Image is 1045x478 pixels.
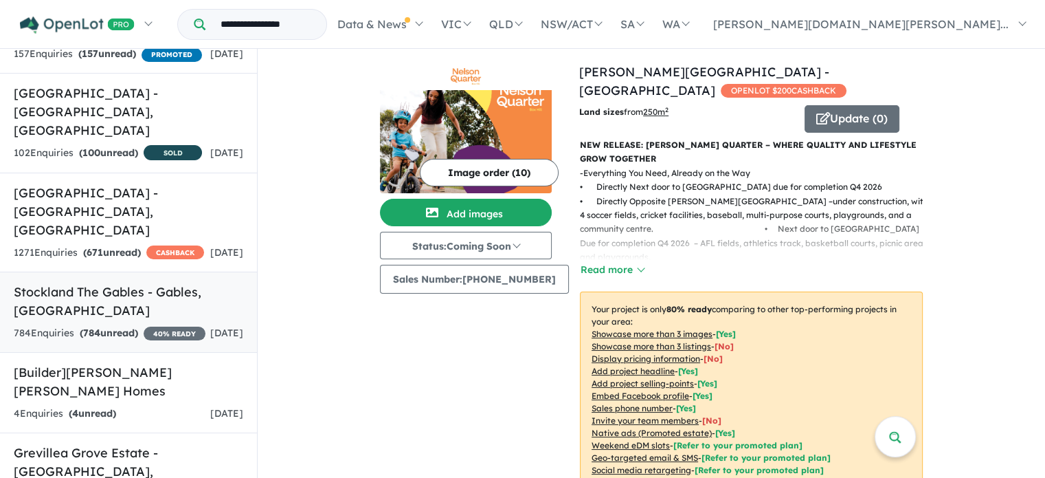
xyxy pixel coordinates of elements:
u: Invite your team members [592,415,699,426]
u: Display pricing information [592,354,700,364]
b: 80 % ready [666,304,712,314]
span: 4 [72,407,78,420]
input: Try estate name, suburb, builder or developer [208,10,324,39]
div: 102 Enquir ies [14,145,202,162]
span: [ Yes ] [697,378,717,389]
span: [DATE] [210,407,243,420]
button: Add images [380,199,552,226]
span: SOLD [144,145,202,160]
span: [DATE] [210,146,243,159]
span: [Refer to your promoted plan] [701,453,831,463]
span: [ Yes ] [693,391,712,401]
span: 157 [82,47,98,60]
div: 784 Enquir ies [14,325,205,342]
div: 157 Enquir ies [14,46,202,63]
span: [Refer to your promoted plan] [695,465,824,475]
p: NEW RELEASE: [PERSON_NAME] QUARTER – WHERE QUALITY AND LIFESTYLE GROW TOGETHER [580,138,923,166]
span: [PERSON_NAME][DOMAIN_NAME][PERSON_NAME]... [713,17,1009,31]
span: [DATE] [210,47,243,60]
span: [ No ] [715,341,734,351]
b: Land sizes [579,107,624,117]
u: Weekend eDM slots [592,440,670,450]
span: [ No ] [702,415,721,426]
span: [DATE] [210,327,243,339]
span: OPENLOT $ 200 CASHBACK [721,84,846,98]
strong: ( unread) [69,407,116,420]
span: [ Yes ] [716,329,736,339]
div: 4 Enquir ies [14,406,116,422]
span: [ Yes ] [678,366,698,376]
p: - Everything You Need, Already on the Way • Directly Next door to [GEOGRAPHIC_DATA] due for compl... [580,166,934,307]
u: Add project selling-points [592,378,694,389]
img: Openlot PRO Logo White [20,17,135,34]
span: 671 [87,246,103,259]
button: Sales Number:[PHONE_NUMBER] [380,265,569,294]
u: Native ads (Promoted estate) [592,428,712,438]
button: Status:Coming Soon [380,232,552,259]
u: Showcase more than 3 listings [592,341,711,351]
strong: ( unread) [80,327,138,339]
span: [Yes] [715,428,735,438]
img: Nelson Quarter Estate - Box Hill Logo [385,68,546,85]
span: PROMOTED [142,48,202,62]
span: [Refer to your promoted plan] [673,440,802,450]
span: CASHBACK [146,246,204,259]
strong: ( unread) [83,246,141,259]
h5: [Builder] [PERSON_NAME] [PERSON_NAME] Homes [14,363,243,400]
button: Image order (10) [420,159,559,186]
strong: ( unread) [79,146,138,159]
u: Sales phone number [592,403,673,413]
p: from [579,105,794,119]
img: Nelson Quarter Estate - Box Hill [380,90,552,193]
span: 40 % READY [144,327,205,340]
span: 100 [82,146,100,159]
div: 1271 Enquir ies [14,245,204,261]
h5: Stockland The Gables - Gables , [GEOGRAPHIC_DATA] [14,283,243,320]
a: Nelson Quarter Estate - Box Hill LogoNelson Quarter Estate - Box Hill [380,63,552,193]
span: [DATE] [210,246,243,259]
h5: [GEOGRAPHIC_DATA] - [GEOGRAPHIC_DATA] , [GEOGRAPHIC_DATA] [14,84,243,140]
u: Add project headline [592,366,675,376]
strong: ( unread) [78,47,136,60]
span: [ No ] [704,354,723,364]
u: Social media retargeting [592,465,691,475]
button: Update (0) [805,105,899,133]
u: Embed Facebook profile [592,391,689,401]
span: 784 [83,327,100,339]
u: Showcase more than 3 images [592,329,712,339]
u: 250 m [643,107,668,117]
sup: 2 [665,106,668,113]
u: Geo-targeted email & SMS [592,453,698,463]
span: [ Yes ] [676,403,696,413]
a: [PERSON_NAME][GEOGRAPHIC_DATA] - [GEOGRAPHIC_DATA] [579,64,829,98]
h5: [GEOGRAPHIC_DATA] - [GEOGRAPHIC_DATA] , [GEOGRAPHIC_DATA] [14,184,243,239]
button: Read more [580,262,644,278]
